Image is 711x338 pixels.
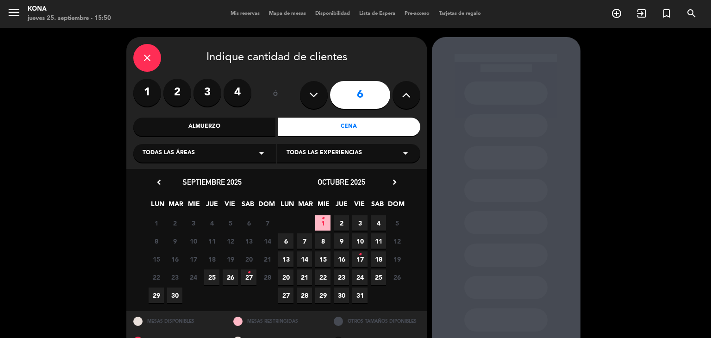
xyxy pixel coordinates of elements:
[334,233,349,249] span: 9
[278,251,293,267] span: 13
[315,215,331,231] span: 1
[611,8,622,19] i: add_circle_outline
[334,215,349,231] span: 2
[371,215,386,231] span: 4
[371,251,386,267] span: 18
[400,148,411,159] i: arrow_drop_down
[163,79,191,106] label: 2
[661,8,672,19] i: turned_in_not
[167,233,182,249] span: 9
[352,288,368,303] span: 31
[186,251,201,267] span: 17
[28,14,111,23] div: jueves 25. septiembre - 15:50
[258,199,274,214] span: DOM
[278,269,293,285] span: 20
[636,8,647,19] i: exit_to_app
[334,288,349,303] span: 30
[154,177,164,187] i: chevron_left
[167,269,182,285] span: 23
[371,269,386,285] span: 25
[389,251,405,267] span: 19
[352,199,367,214] span: VIE
[352,215,368,231] span: 3
[355,11,400,16] span: Lista de Espera
[390,177,399,187] i: chevron_right
[247,265,250,280] i: •
[149,269,164,285] span: 22
[389,215,405,231] span: 5
[149,233,164,249] span: 8
[222,199,237,214] span: VIE
[280,199,295,214] span: LUN
[241,251,256,267] span: 20
[186,233,201,249] span: 10
[297,269,312,285] span: 21
[352,269,368,285] span: 24
[167,288,182,303] span: 30
[204,233,219,249] span: 11
[261,79,291,111] div: ó
[389,233,405,249] span: 12
[223,251,238,267] span: 19
[278,118,420,136] div: Cena
[260,215,275,231] span: 7
[204,251,219,267] span: 18
[143,149,195,158] span: Todas las áreas
[182,177,242,187] span: septiembre 2025
[400,11,434,16] span: Pre-acceso
[204,215,219,231] span: 4
[186,215,201,231] span: 3
[352,233,368,249] span: 10
[149,215,164,231] span: 1
[241,269,256,285] span: 27
[334,269,349,285] span: 23
[315,233,331,249] span: 8
[260,233,275,249] span: 14
[142,52,153,63] i: close
[686,8,697,19] i: search
[334,251,349,267] span: 16
[256,148,267,159] i: arrow_drop_down
[316,199,331,214] span: MIE
[241,233,256,249] span: 13
[311,11,355,16] span: Disponibilidad
[167,251,182,267] span: 16
[223,233,238,249] span: 12
[315,288,331,303] span: 29
[260,269,275,285] span: 28
[371,233,386,249] span: 11
[204,269,219,285] span: 25
[186,269,201,285] span: 24
[321,211,324,226] i: •
[318,177,365,187] span: octubre 2025
[133,44,420,72] div: Indique cantidad de clientes
[224,79,251,106] label: 4
[226,11,264,16] span: Mis reservas
[278,288,293,303] span: 27
[150,199,165,214] span: LUN
[226,311,327,331] div: MESAS RESTRINGIDAS
[358,247,362,262] i: •
[260,251,275,267] span: 21
[126,311,227,331] div: MESAS DISPONIBLES
[370,199,385,214] span: SAB
[278,233,293,249] span: 6
[315,251,331,267] span: 15
[168,199,183,214] span: MAR
[28,5,111,14] div: Kona
[186,199,201,214] span: MIE
[7,6,21,19] i: menu
[223,269,238,285] span: 26
[223,215,238,231] span: 5
[327,311,427,331] div: OTROS TAMAÑOS DIPONIBLES
[352,251,368,267] span: 17
[388,199,403,214] span: DOM
[297,288,312,303] span: 28
[204,199,219,214] span: JUE
[334,199,349,214] span: JUE
[389,269,405,285] span: 26
[133,118,276,136] div: Almuerzo
[297,251,312,267] span: 14
[241,215,256,231] span: 6
[298,199,313,214] span: MAR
